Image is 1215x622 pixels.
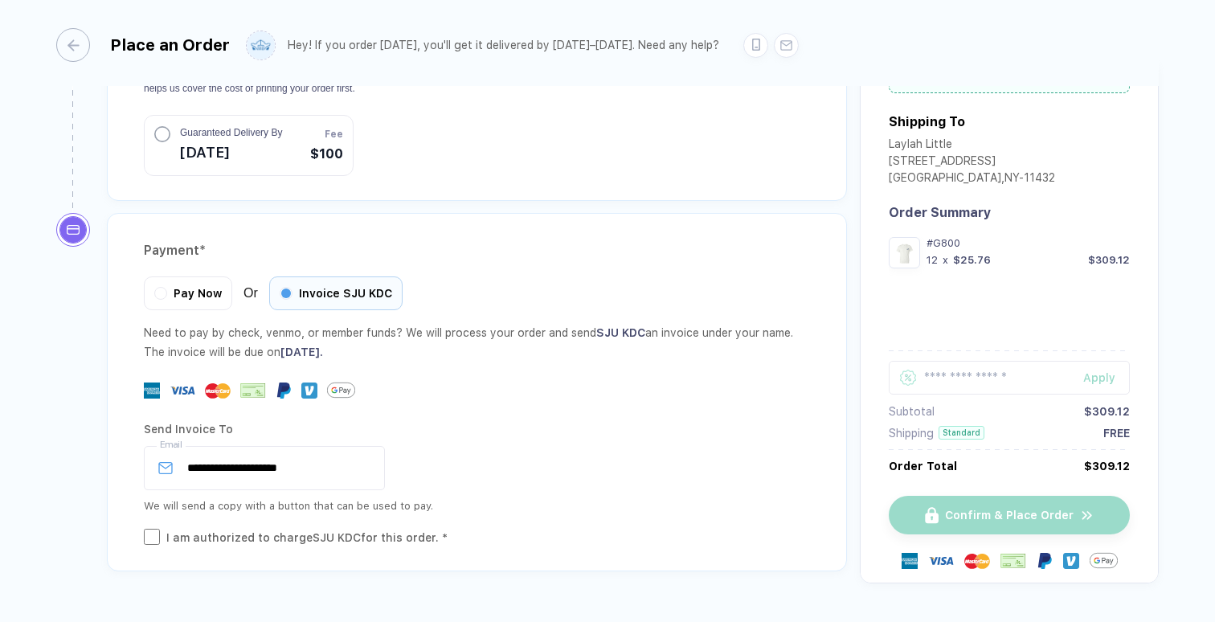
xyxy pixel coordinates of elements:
[310,145,343,164] span: $100
[144,115,354,176] button: Guaranteed Delivery By[DATE]Fee$100
[927,237,1130,249] div: #G800
[889,114,965,129] div: Shipping To
[893,241,916,264] img: 7612a88c-c4d9-41a6-83fa-6184dcd540cd_nt_front_1755653700684.jpg
[269,276,403,310] div: Invoice SJU KDC
[299,287,392,300] span: Invoice SJU KDC
[939,426,984,440] div: Standard
[110,35,230,55] div: Place an Order
[180,125,282,140] span: Guaranteed Delivery By
[889,154,1055,171] div: [STREET_ADDRESS]
[927,254,938,266] div: 12
[889,405,935,418] div: Subtotal
[1084,460,1130,473] div: $309.12
[144,276,403,310] div: Or
[889,460,957,473] div: Order Total
[889,171,1055,188] div: [GEOGRAPHIC_DATA] , NY - 11432
[144,416,810,442] div: Send Invoice To
[889,205,1130,220] div: Order Summary
[1103,427,1130,440] div: FREE
[280,346,323,358] span: [DATE] .
[205,378,231,403] img: master-card
[180,140,282,166] span: [DATE]
[1084,405,1130,418] div: $309.12
[953,254,991,266] div: $25.76
[166,529,448,546] div: I am authorized to charge SJU KDC for this order. *
[596,326,645,339] span: SJU KDC
[889,137,1055,154] div: Laylah Little
[1088,254,1130,266] div: $309.12
[1037,553,1053,569] img: Paypal
[174,287,222,300] span: Pay Now
[928,548,954,574] img: visa
[247,31,275,59] img: user profile
[1063,361,1130,395] button: Apply
[144,238,810,264] div: Payment
[144,276,232,310] div: Pay Now
[288,39,719,52] div: Hey! If you order [DATE], you'll get it delivered by [DATE]–[DATE]. Need any help?
[240,383,266,399] img: cheque
[144,383,160,399] img: express
[301,383,317,399] img: Venmo
[276,383,292,399] img: Paypal
[144,497,810,516] div: We will send a copy with a button that can be used to pay.
[889,427,934,440] div: Shipping
[941,254,950,266] div: x
[1090,546,1118,575] img: GPay
[144,323,810,362] div: Need to pay by check, venmo, or member funds? We will process your order and send an invoice unde...
[170,378,195,403] img: visa
[1000,553,1026,569] img: cheque
[964,548,990,574] img: master-card
[1063,553,1079,569] img: Venmo
[325,127,343,141] span: Fee
[1083,371,1130,384] div: Apply
[902,553,918,569] img: express
[327,376,355,404] img: GPay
